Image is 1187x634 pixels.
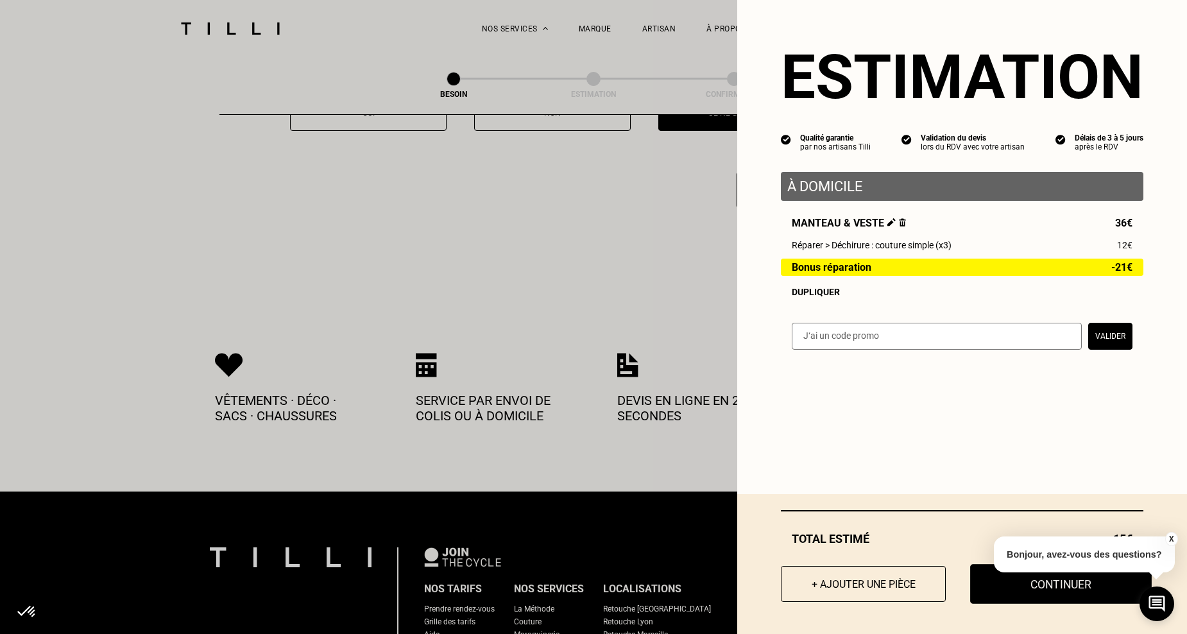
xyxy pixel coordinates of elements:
[887,218,896,227] img: Éditer
[1115,217,1132,229] span: 36€
[970,564,1152,604] button: Continuer
[792,240,952,250] span: Réparer > Déchirure : couture simple (x3)
[787,178,1137,194] p: À domicile
[899,218,906,227] img: Supprimer
[781,133,791,145] img: icon list info
[1088,323,1132,350] button: Valider
[781,41,1143,113] section: Estimation
[792,262,871,273] span: Bonus réparation
[901,133,912,145] img: icon list info
[1055,133,1066,145] img: icon list info
[792,323,1082,350] input: J‘ai un code promo
[921,142,1025,151] div: lors du RDV avec votre artisan
[994,536,1175,572] p: Bonjour, avez-vous des questions?
[792,287,1132,297] div: Dupliquer
[1075,133,1143,142] div: Délais de 3 à 5 jours
[1117,240,1132,250] span: 12€
[921,133,1025,142] div: Validation du devis
[1111,262,1132,273] span: -21€
[781,566,946,602] button: + Ajouter une pièce
[800,133,871,142] div: Qualité garantie
[792,217,906,229] span: Manteau & veste
[1075,142,1143,151] div: après le RDV
[800,142,871,151] div: par nos artisans Tilli
[781,532,1143,545] div: Total estimé
[1165,532,1177,546] button: X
